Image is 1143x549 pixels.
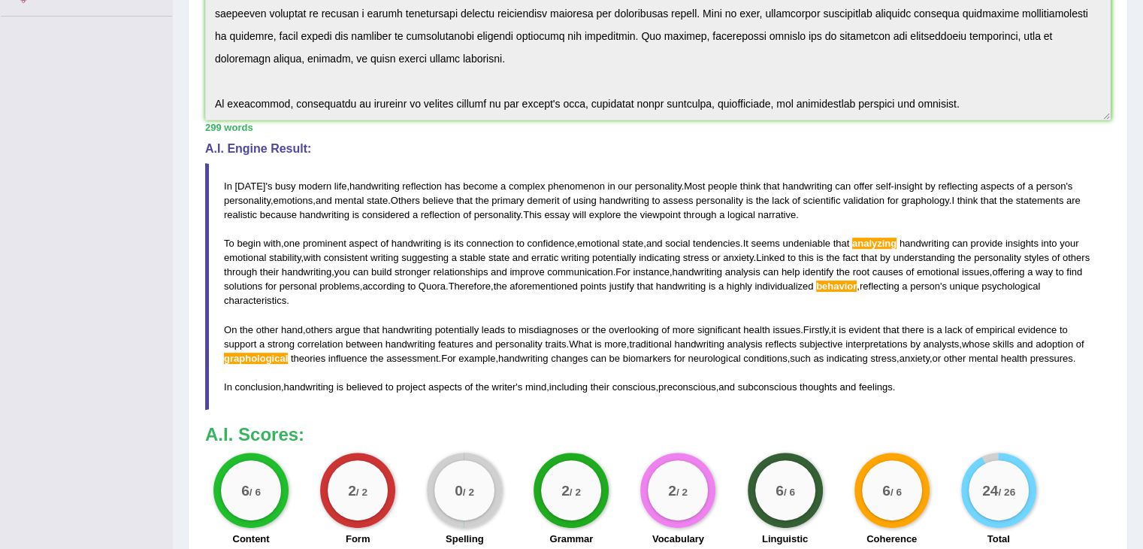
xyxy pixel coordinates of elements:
span: because [260,209,297,220]
span: of [792,195,800,206]
span: handwriting [284,381,334,393]
span: is [927,324,933,335]
span: to [386,381,394,393]
span: prominent [303,238,346,249]
span: using [573,195,597,206]
span: whose [962,338,990,350]
label: Grammar [549,532,593,546]
span: such [790,353,810,364]
span: to [507,324,516,335]
span: of [965,324,973,335]
span: For [441,353,456,364]
span: This [523,209,542,220]
span: provide [970,238,1002,249]
span: s [1068,180,1073,192]
span: subjective [800,338,843,350]
span: be [609,353,620,364]
span: points [580,281,606,292]
span: social [665,238,690,249]
span: consistent [324,252,368,263]
span: stronger [395,266,431,278]
span: correlation [298,338,343,350]
span: personality [696,195,743,206]
span: writing [561,252,590,263]
span: aspects [981,180,1014,192]
span: indicating [639,252,680,263]
span: is [444,238,451,249]
span: essay [544,209,570,220]
span: to [516,238,525,249]
span: statements [1016,195,1064,206]
span: this [798,252,813,263]
span: way [1036,266,1053,278]
span: or [581,324,590,335]
span: of [906,266,914,278]
span: handwriting [782,180,833,192]
span: of [1051,252,1060,263]
span: To [224,238,234,249]
span: suggesting [401,252,449,263]
span: demerit [527,195,559,206]
span: project [396,381,425,393]
span: interpretations [845,338,907,350]
span: connection [466,238,513,249]
span: the [999,195,1013,206]
span: for [887,195,898,206]
span: and [491,266,507,278]
span: can [763,266,779,278]
span: for [674,353,685,364]
span: offer [854,180,873,192]
span: relationships [433,266,488,278]
span: other [944,353,966,364]
span: handwriting [299,209,349,220]
span: validation [843,195,884,206]
span: find [1066,266,1082,278]
span: Others [391,195,420,206]
span: that [363,324,379,335]
span: your [1060,238,1078,249]
label: Form [346,532,370,546]
span: primary [491,195,524,206]
label: Vocabulary [652,532,704,546]
span: others [1063,252,1090,263]
span: the [957,252,971,263]
span: has [445,180,461,192]
span: issues [962,266,990,278]
span: analysis [727,338,762,350]
span: What [569,338,591,350]
span: personal [280,281,317,292]
span: emotional [224,252,266,263]
span: to [652,195,660,206]
span: Therefore [449,281,491,292]
span: the [370,353,383,364]
span: logical [727,209,755,220]
span: a [902,281,907,292]
span: offering [992,266,1024,278]
span: explore [589,209,621,220]
span: stress [870,353,897,364]
blockquote: ' , . - ' , , . . . . , , , . , . , . , , , . , , ' . , . , . , , . , , , , . , ' , , , . [205,163,1111,411]
span: by [925,180,936,192]
span: is [816,252,823,263]
span: aspects [428,381,462,393]
span: a [452,252,457,263]
span: believed [346,381,383,393]
span: can [952,238,968,249]
span: reflection [421,209,461,220]
span: life [334,180,347,192]
span: modern [298,180,331,192]
span: the [756,195,770,206]
span: significant [697,324,741,335]
span: reflection [402,180,442,192]
span: can [591,353,606,364]
span: analysts [923,338,959,350]
span: busy [275,180,295,192]
span: or [712,252,721,263]
span: overlooking [609,324,659,335]
span: In [224,381,232,393]
span: indicating [827,353,868,364]
span: influence [328,353,367,364]
span: of [463,209,471,220]
span: understanding [893,252,954,263]
span: It [743,238,748,249]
